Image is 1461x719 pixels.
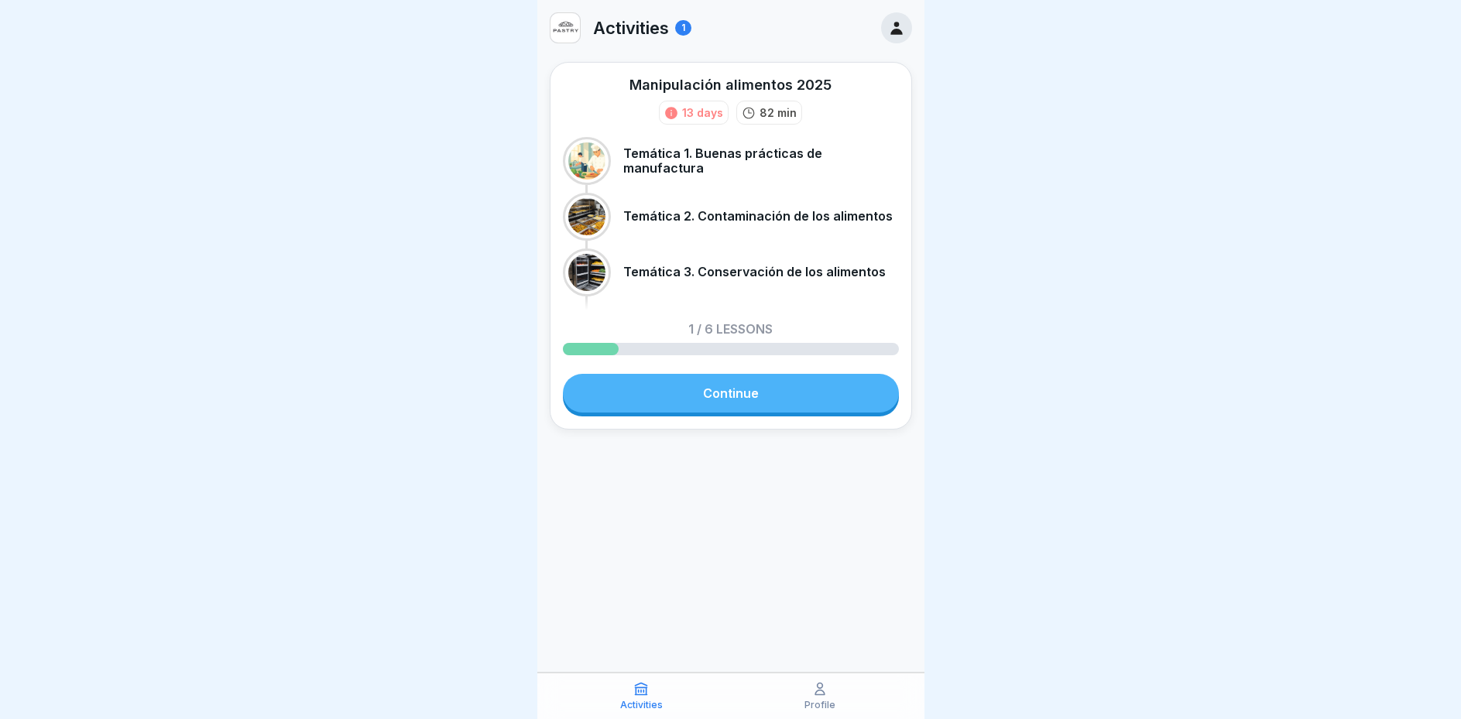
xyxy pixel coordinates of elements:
[593,18,669,38] p: Activities
[675,20,691,36] div: 1
[623,209,893,224] p: Temática 2. Contaminación de los alimentos
[550,13,580,43] img: iul5qwversj33u15y8qp7nzo.png
[623,265,886,279] p: Temática 3. Conservación de los alimentos
[688,323,773,335] p: 1 / 6 lessons
[629,75,832,94] div: Manipulación alimentos 2025
[620,700,663,710] p: Activities
[563,374,899,413] a: Continue
[804,700,835,710] p: Profile
[760,104,797,121] p: 82 min
[623,146,899,176] p: Temática 1. Buenas prácticas de manufactura
[682,104,723,121] div: 13 days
